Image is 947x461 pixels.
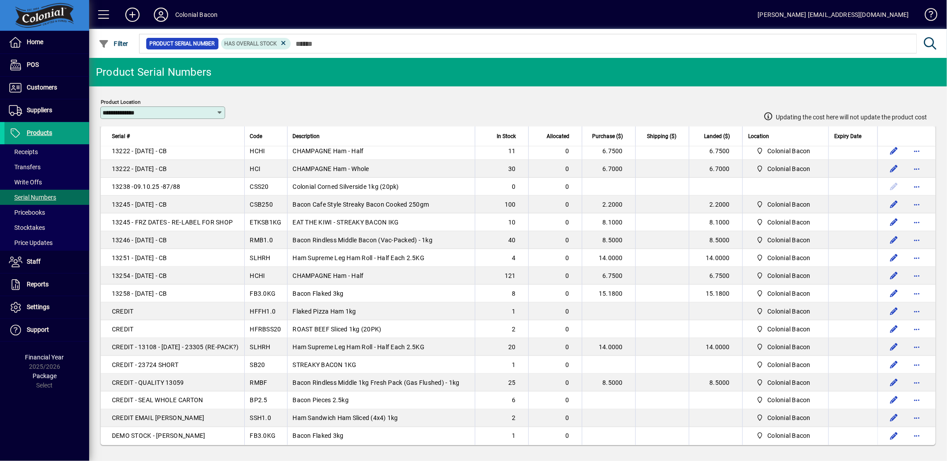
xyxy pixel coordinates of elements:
div: 0 [534,200,569,209]
span: Reports [27,281,49,288]
div: 0 [534,378,569,387]
span: Package [33,372,57,379]
div: 2 [481,325,516,334]
button: More options [910,322,924,336]
span: CREDIT - 23724 SHORT [112,361,178,368]
span: CREDIT - 13108 - [DATE] - 23305 (RE-PACK?) [112,343,239,351]
span: EAT THE KIWI - STREAKY BACON IKG [293,219,399,226]
span: Colonial Bacon [767,360,811,369]
div: 1 [481,360,516,369]
span: SSH1.0 [250,415,272,422]
div: 8.5000 [582,378,635,387]
div: 6.7500 [689,271,742,280]
span: Flaked Pizza Ham 1kg [293,308,356,315]
span: RMB1.0 [250,237,273,244]
span: Transfers [9,163,41,171]
span: Colonial Bacon [753,306,814,317]
span: Settings [27,303,49,310]
span: Colonial Corned Silverside 1kg (20pk) [293,183,399,190]
span: HFRBSS20 [250,326,281,333]
div: 0 [534,396,569,405]
span: Colonial Bacon [753,270,814,281]
a: Price Updates [4,235,89,250]
button: More options [910,286,924,301]
span: CREDIT EMAIL [PERSON_NAME] [112,415,205,422]
button: More options [910,429,924,443]
span: HCHI [250,272,265,279]
span: 13258 - [DATE] - CB [112,290,167,297]
span: Bacon Cafe Style Streaky Bacon Cooked 250gm [293,201,429,208]
div: 4 [481,253,516,262]
button: More options [910,340,924,354]
span: 13245 - FRZ DATES - RE-LABEL FOR SHOP [112,219,233,226]
span: Colonial Bacon [753,199,814,210]
span: Bacon Flaked 3kg [293,290,344,297]
span: Price Updates [9,239,53,246]
a: Home [4,31,89,53]
a: Receipts [4,144,89,159]
span: HFFH1.0 [250,308,276,315]
span: FB3.0KG [250,290,276,297]
div: [PERSON_NAME] [EMAIL_ADDRESS][DOMAIN_NAME] [758,8,909,22]
span: Products [27,129,52,136]
div: Purchase ($) [588,131,631,141]
span: SLHRH [250,254,271,261]
span: Colonial Bacon [767,200,811,209]
span: Staff [27,258,41,265]
a: Knowledge Base [918,2,936,31]
span: CHAMPAGNE Ham - Half [293,272,364,279]
span: Customers [27,84,57,91]
span: CHAMPAGNE Ham - Half [293,147,364,155]
a: Support [4,319,89,341]
span: 13238 -09.10.25 -87/88 [112,183,181,190]
span: Colonial Bacon [767,218,811,227]
span: Receipts [9,148,38,155]
span: Colonial Bacon [753,413,814,424]
span: Purchase ($) [592,131,623,141]
span: Landed ($) [704,131,730,141]
div: 0 [481,182,516,191]
div: 40 [481,236,516,245]
span: Financial Year [25,354,64,361]
div: 121 [481,271,516,280]
span: Colonial Bacon [753,217,814,228]
span: 13245 - [DATE] - CB [112,201,167,208]
a: Staff [4,251,89,273]
button: Filter [96,36,131,52]
div: 0 [534,253,569,262]
div: 0 [534,147,569,155]
div: Expiry Date [834,131,872,141]
span: Colonial Bacon [753,359,814,370]
div: 14.0000 [689,253,742,262]
div: 0 [534,414,569,423]
div: 8.1000 [582,218,635,227]
div: 0 [534,307,569,316]
button: More options [910,197,924,212]
div: 15.1800 [689,289,742,298]
div: 0 [534,432,569,441]
span: Bacon Flaked 3kg [293,432,344,440]
div: 0 [534,182,569,191]
span: Pricebooks [9,209,45,216]
span: Colonial Bacon [753,235,814,245]
span: Colonial Bacon [767,325,811,334]
span: HCI [250,165,261,172]
span: SLHRH [250,343,271,351]
span: Bacon Rindless Middle Bacon (Vac-Packed) - 1kg [293,237,433,244]
div: Description [293,131,469,141]
div: 0 [534,271,569,280]
span: CREDIT [112,326,134,333]
div: 8.5000 [582,236,635,245]
span: Colonial Bacon [753,163,814,174]
span: Home [27,38,43,45]
span: FB3.0KG [250,432,276,440]
div: 1 [481,307,516,316]
div: Landed ($) [695,131,738,141]
button: More options [910,393,924,408]
span: CSB250 [250,201,273,208]
span: Colonial Bacon [767,378,811,387]
span: Colonial Bacon [767,253,811,262]
div: In Stock [481,131,524,141]
div: 6.7500 [582,147,635,155]
span: Colonial Bacon [767,307,811,316]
